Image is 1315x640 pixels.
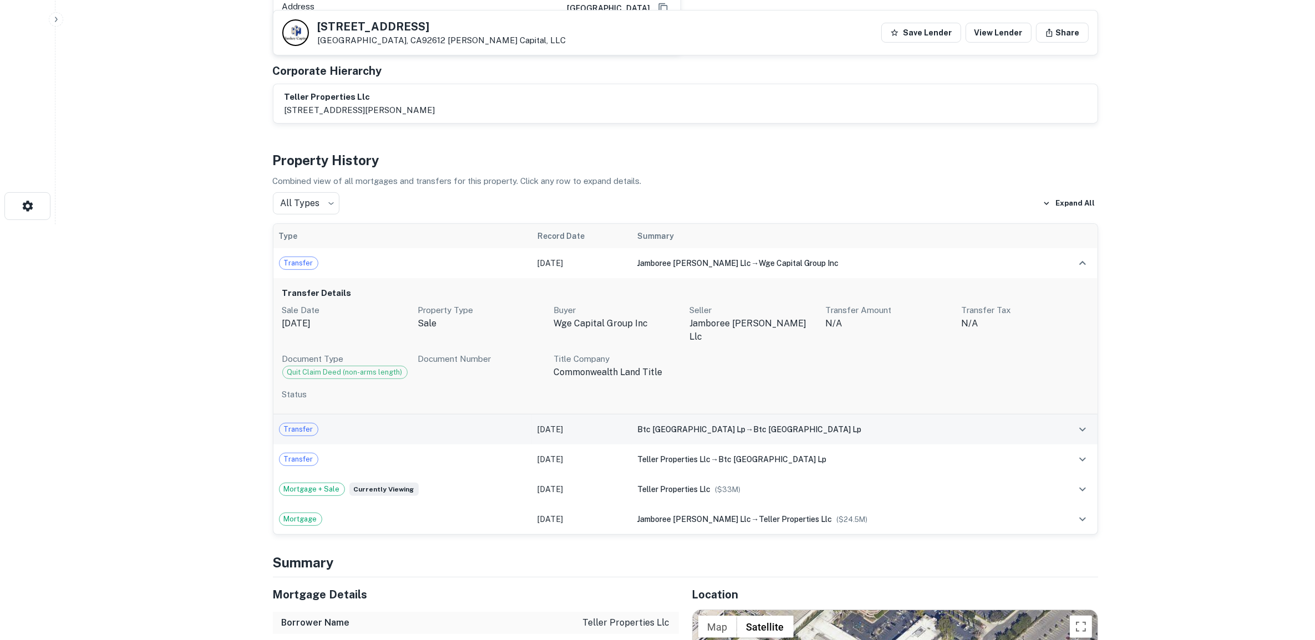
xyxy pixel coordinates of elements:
button: Save Lender [881,23,961,43]
h4: Property History [273,150,1098,170]
button: expand row [1073,254,1092,273]
span: teller properties llc [759,515,832,524]
span: ($ 33M ) [715,485,740,494]
span: teller properties llc [637,485,710,494]
p: [DATE] [282,317,409,330]
p: Property Type [418,304,545,317]
div: → [637,423,1040,436]
th: Summary [632,224,1045,248]
div: Code: 55 [282,366,408,379]
div: All Types [273,192,339,214]
h5: [STREET_ADDRESS] [318,21,566,32]
span: jamboree [PERSON_NAME] llc [637,259,751,268]
h6: Borrower Name [282,616,350,629]
button: Show satellite imagery [737,616,794,638]
span: Mortgage + Sale [280,484,344,495]
td: [DATE] [532,414,632,444]
span: Transfer [280,424,318,435]
td: [DATE] [532,444,632,474]
button: expand row [1073,510,1092,529]
button: Share [1036,23,1089,43]
span: jamboree [PERSON_NAME] llc [637,515,751,524]
p: Transfer Tax [962,304,1089,317]
td: [DATE] [532,248,632,278]
div: → [637,453,1040,465]
span: Transfer [280,258,318,269]
span: btc [GEOGRAPHIC_DATA] lp [718,455,826,464]
button: Expand All [1040,195,1098,212]
span: Mortgage [280,514,322,525]
th: Type [273,224,532,248]
p: Title Company [554,352,681,366]
td: [DATE] [532,474,632,504]
p: Sale Date [282,304,409,317]
div: → [637,513,1040,525]
h5: Corporate Hierarchy [273,63,382,79]
p: commonwealth land title [554,366,681,379]
p: [STREET_ADDRESS][PERSON_NAME] [285,104,435,117]
span: Currently viewing [349,483,419,496]
p: Document Number [418,352,545,366]
th: Record Date [532,224,632,248]
button: expand row [1073,480,1092,499]
div: → [637,257,1040,269]
p: Transfer Amount [826,304,953,317]
p: wge capital group inc [554,317,681,330]
h5: Mortgage Details [273,586,679,603]
h5: Location [692,586,1098,603]
p: Combined view of all mortgages and transfers for this property. Click any row to expand details. [273,175,1098,188]
button: expand row [1073,420,1092,439]
p: N/A [826,317,953,330]
button: expand row [1073,450,1092,469]
h4: Summary [273,552,1098,572]
a: [PERSON_NAME] Capital, LLC [448,35,566,45]
span: teller properties llc [637,455,710,464]
span: Transfer [280,454,318,465]
p: N/A [962,317,1089,330]
p: [GEOGRAPHIC_DATA], CA92612 [318,35,566,45]
a: [GEOGRAPHIC_DATA] [559,2,651,14]
p: Status [282,388,1089,401]
p: Document Type [282,352,409,366]
p: Seller [690,304,817,317]
p: teller properties llc [583,616,670,629]
p: sale [418,317,545,330]
span: btc [GEOGRAPHIC_DATA] lp [753,425,861,434]
p: jamboree [PERSON_NAME] llc [690,317,817,344]
span: ($ 24.5M ) [836,515,867,524]
p: Buyer [554,304,681,317]
span: Quit Claim Deed (non-arms length) [283,367,407,378]
button: Show street map [698,616,737,638]
span: wge capital group inc [759,259,839,268]
td: [DATE] [532,504,632,534]
h6: Transfer Details [282,287,1089,300]
span: btc [GEOGRAPHIC_DATA] lp [637,425,745,434]
iframe: Chat Widget [1260,551,1315,605]
button: Toggle fullscreen view [1070,616,1092,638]
a: View Lender [966,23,1032,43]
h6: teller properties llc [285,91,435,104]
